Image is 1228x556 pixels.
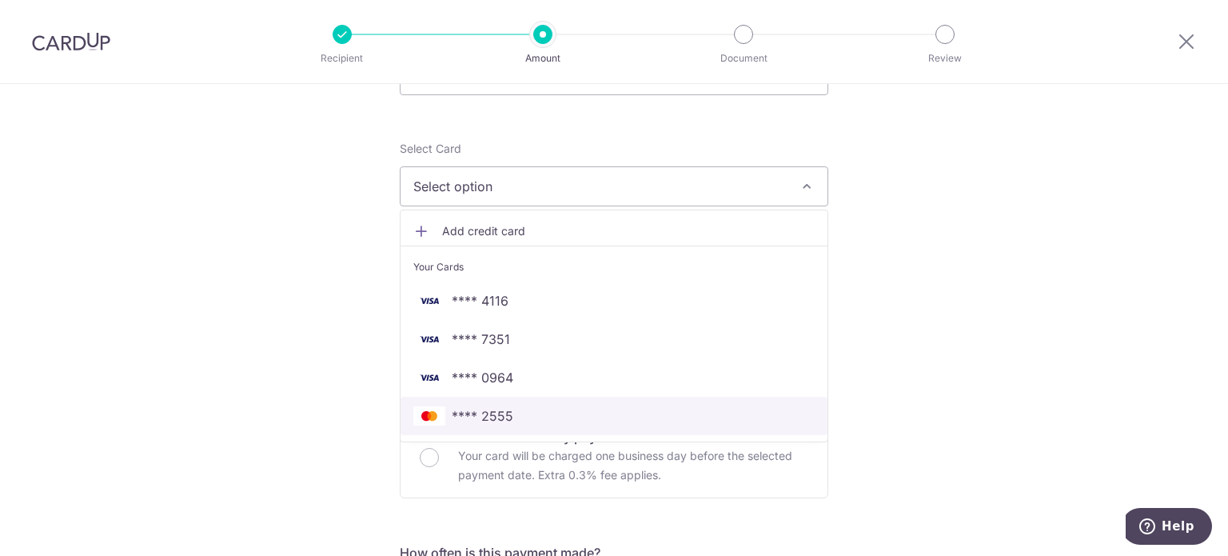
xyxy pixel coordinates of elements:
img: VISA [413,368,445,387]
img: VISA [413,330,445,349]
span: translation missing: en.payables.payment_networks.credit_card.summary.labels.select_card [400,142,461,155]
img: MASTERCARD [413,406,445,426]
p: Amount [484,50,602,66]
img: VISA [413,291,445,310]
ul: Select option [400,210,828,442]
span: Select option [413,177,786,196]
p: Review [886,50,1004,66]
p: Document [684,50,803,66]
button: Select option [400,166,828,206]
p: Recipient [283,50,401,66]
span: Your Cards [413,259,464,275]
img: CardUp [32,32,110,51]
p: Your card will be charged one business day before the selected payment date. Extra 0.3% fee applies. [458,446,808,485]
iframe: Opens a widget where you can find more information [1126,508,1212,548]
span: Add credit card [442,223,815,239]
a: Add credit card [401,217,827,246]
